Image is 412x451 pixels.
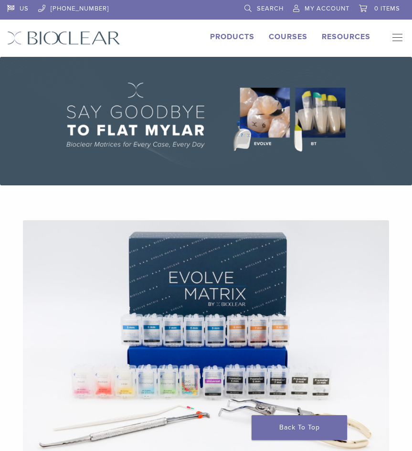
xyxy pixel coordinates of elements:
span: My Account [305,5,349,12]
span: 0 items [374,5,400,12]
nav: Primary Navigation [385,31,405,45]
img: Bioclear [7,31,120,45]
a: Courses [269,32,307,42]
a: Back To Top [252,415,347,440]
span: Search [257,5,284,12]
a: Resources [322,32,370,42]
a: Products [210,32,254,42]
